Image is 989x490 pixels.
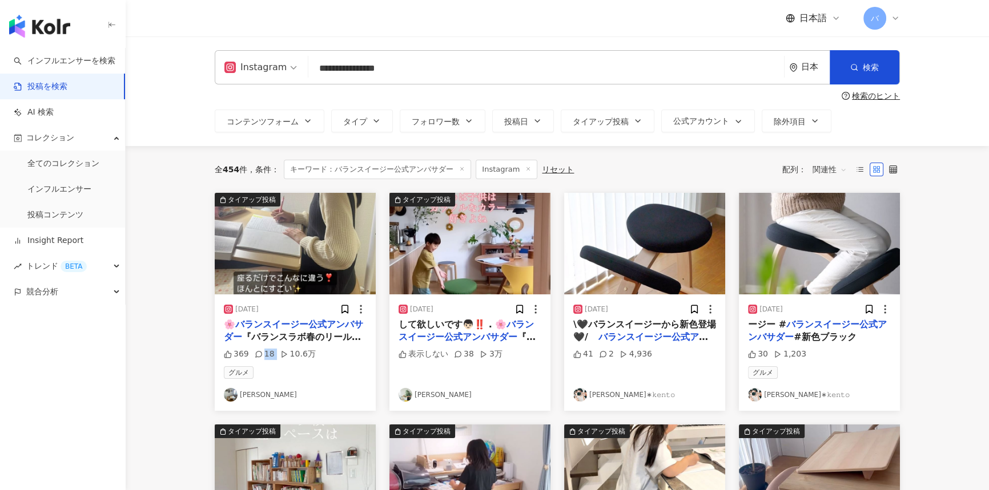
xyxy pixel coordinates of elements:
span: \🖤バランスイージーから新色登場🖤/ ⠀ [573,319,716,342]
span: トレンド [26,253,87,279]
div: タイアップ投稿 [403,194,451,205]
div: 全 件 [215,165,247,174]
img: KOL Avatar [224,388,238,402]
div: タイアップ投稿 [752,426,800,437]
div: 369 [224,349,249,360]
button: タイプ [331,110,393,132]
img: post-image [389,193,550,294]
div: 2 [599,349,614,360]
div: post-imageタイアップ投稿 [215,193,376,294]
div: 4,936 [620,349,652,360]
span: タイアップ投稿 [573,117,629,126]
div: 18 [255,349,275,360]
div: [DATE] [410,305,433,314]
div: 10.6万 [280,349,316,360]
div: [DATE] [235,305,259,314]
a: インフルエンサー [27,184,91,195]
span: グルメ [224,366,254,379]
a: AI 検索 [14,107,54,118]
span: environment [789,63,798,72]
span: question-circle [842,92,850,100]
div: 日本 [801,62,830,72]
span: 🌸 [224,319,235,330]
div: タイアップ投稿 [228,194,276,205]
span: 除外項目 [774,117,806,126]
button: 投稿日 [492,110,554,132]
button: 検索 [830,50,899,84]
img: post-image [215,193,376,294]
mark: バランスイージー公式アンバサダー [224,319,363,342]
button: コンテンツフォーム [215,110,324,132]
a: Insight Report [14,235,83,246]
div: 表示しない [399,349,448,360]
span: 検索 [863,63,879,72]
button: 除外項目 [762,110,831,132]
a: KOL Avatar[PERSON_NAME]∗𝚔𝚎𝚗𝚝𝚘 [748,388,891,402]
span: Instagram [476,160,537,179]
div: post-imageタイアップ投稿 [389,193,550,294]
span: 条件 ： [247,165,279,174]
a: 投稿を検索 [14,81,67,92]
span: して欲しいです👦🏻‼️ . 🌸 [399,319,506,330]
mark: バランスイージー公式アンバサダー [748,319,887,342]
div: [DATE] [585,305,608,314]
div: BETA [61,261,87,272]
img: post-image [564,193,725,294]
a: KOL Avatar[PERSON_NAME] [399,388,541,402]
div: タイアップ投稿 [403,426,451,437]
span: ージー # [748,319,786,330]
img: KOL Avatar [748,388,762,402]
span: 競合分析 [26,279,58,305]
span: グルメ [748,366,778,379]
div: 1,203 [774,349,806,360]
span: 投稿日 [504,117,528,126]
span: コンテンツフォーム [227,117,299,126]
div: リセット [542,165,574,174]
a: 投稿コンテンツ [27,209,83,221]
span: 日本語 [799,12,827,25]
a: KOL Avatar[PERSON_NAME]∗𝚔𝚎𝚗𝚝𝚘 [573,388,716,402]
div: タイアップ投稿 [228,426,276,437]
div: タイアップ投稿 [577,426,625,437]
span: #新色ブラック [794,331,856,342]
a: 全てのコレクション [27,158,99,169]
div: 配列： [782,160,853,179]
a: KOL Avatar[PERSON_NAME] [224,388,367,402]
div: 30 [748,349,768,360]
span: フォロワー数 [412,117,460,126]
div: 38 [454,349,474,360]
span: 公式アカウント [673,116,729,125]
img: KOL Avatar [573,388,587,402]
span: コレクション [26,125,74,151]
span: 『バランスラボ春のリール祭り』参加中🌸 このリール動画に「いいね」＆「コメント(感想もしくは応援コメント)」と「フォロー」をしていただけますとバランス イージーが当たるキャンペーンを開催していま... [224,331,367,457]
img: KOL Avatar [399,388,412,402]
button: フォロワー数 [400,110,485,132]
button: 公式アカウント [661,110,755,132]
a: searchインフルエンサーを検索 [14,55,115,67]
span: rise [14,262,22,270]
span: キーワード：バランスイージー公式アンバサダー [284,160,471,179]
span: バ [871,12,879,25]
button: タイアップ投稿 [561,110,654,132]
mark: バランスイージー公式アンバサダー [573,331,708,355]
div: Instagram [224,58,287,76]
div: 3万 [480,349,502,360]
div: [DATE] [759,305,783,314]
div: 41 [573,349,593,360]
div: 検索のヒント [852,91,900,100]
span: タイプ [343,117,367,126]
img: post-image [739,193,900,294]
img: logo [9,15,70,38]
span: 454 [223,165,239,174]
span: 関連性 [813,160,847,179]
